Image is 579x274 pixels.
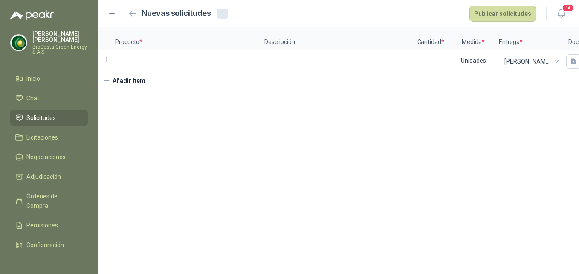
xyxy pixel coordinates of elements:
[26,152,66,162] span: Negociaciones
[10,70,88,87] a: Inicio
[26,93,39,103] span: Chat
[26,240,64,250] span: Configuración
[499,27,563,50] p: Entrega
[504,55,557,68] span: Zona Franca Tayrona
[32,31,88,43] p: [PERSON_NAME] [PERSON_NAME]
[10,129,88,146] a: Licitaciones
[10,237,88,253] a: Configuración
[26,192,80,210] span: Órdenes de Compra
[26,172,61,181] span: Adjudicación
[10,149,88,165] a: Negociaciones
[10,90,88,106] a: Chat
[26,113,56,122] span: Solicitudes
[10,10,54,20] img: Logo peakr
[10,110,88,126] a: Solicitudes
[10,188,88,214] a: Órdenes de Compra
[553,6,569,21] button: 14
[26,221,58,230] span: Remisiones
[11,35,27,51] img: Company Logo
[32,44,88,55] p: BioCosta Green Energy S.A.S
[10,169,88,185] a: Adjudicación
[469,6,536,22] button: Publicar solicitudes
[562,4,574,12] span: 14
[264,27,414,50] p: Descripción
[10,217,88,233] a: Remisiones
[414,27,448,50] p: Cantidad
[26,74,40,83] span: Inicio
[448,27,499,50] p: Medida
[142,7,211,20] h2: Nuevas solicitudes
[115,27,264,50] p: Producto
[98,50,115,73] p: 1
[449,51,498,70] div: Unidades
[217,9,228,19] div: 1
[26,133,58,142] span: Licitaciones
[98,73,151,88] button: Añadir ítem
